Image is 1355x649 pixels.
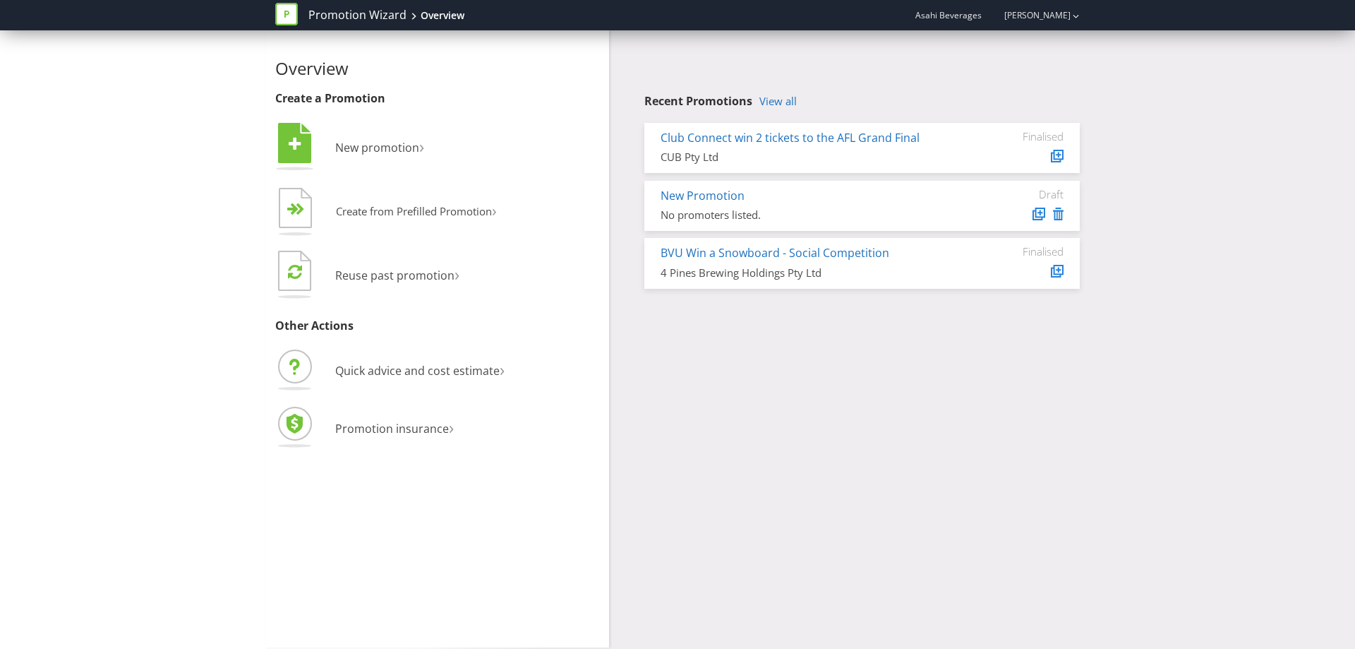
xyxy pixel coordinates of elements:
[275,93,598,105] h3: Create a Promotion
[661,208,958,222] div: No promoters listed.
[661,266,958,280] div: 4 Pines Brewing Holdings Pty Ltd
[288,263,302,280] tspan: 
[661,150,958,165] div: CUB Pty Ltd
[454,262,459,285] span: ›
[335,268,454,283] span: Reuse past promotion
[644,93,752,109] span: Recent Promotions
[979,245,1064,258] div: Finalised
[421,8,464,23] div: Overview
[449,415,454,439] span: ›
[308,7,406,23] a: Promotion Wizard
[296,203,305,216] tspan: 
[661,188,745,203] a: New Promotion
[335,363,500,379] span: Quick advice and cost estimate
[275,363,505,379] a: Quick advice and cost estimate›
[335,421,449,436] span: Promotion insurance
[661,130,920,145] a: Club Connect win 2 tickets to the AFL Grand Final
[500,357,505,381] span: ›
[419,134,424,157] span: ›
[492,199,497,221] span: ›
[275,59,598,78] h2: Overview
[336,204,492,218] span: Create from Prefilled Promotion
[275,320,598,333] h3: Other Actions
[759,95,797,107] a: View all
[335,140,419,155] span: New promotion
[275,421,454,436] a: Promotion insurance›
[915,9,982,21] span: Asahi Beverages
[990,9,1071,21] a: [PERSON_NAME]
[979,130,1064,143] div: Finalised
[661,245,889,261] a: BVU Win a Snowboard - Social Competition
[289,136,301,152] tspan: 
[275,184,498,241] button: Create from Prefilled Promotion›
[979,188,1064,201] div: Draft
